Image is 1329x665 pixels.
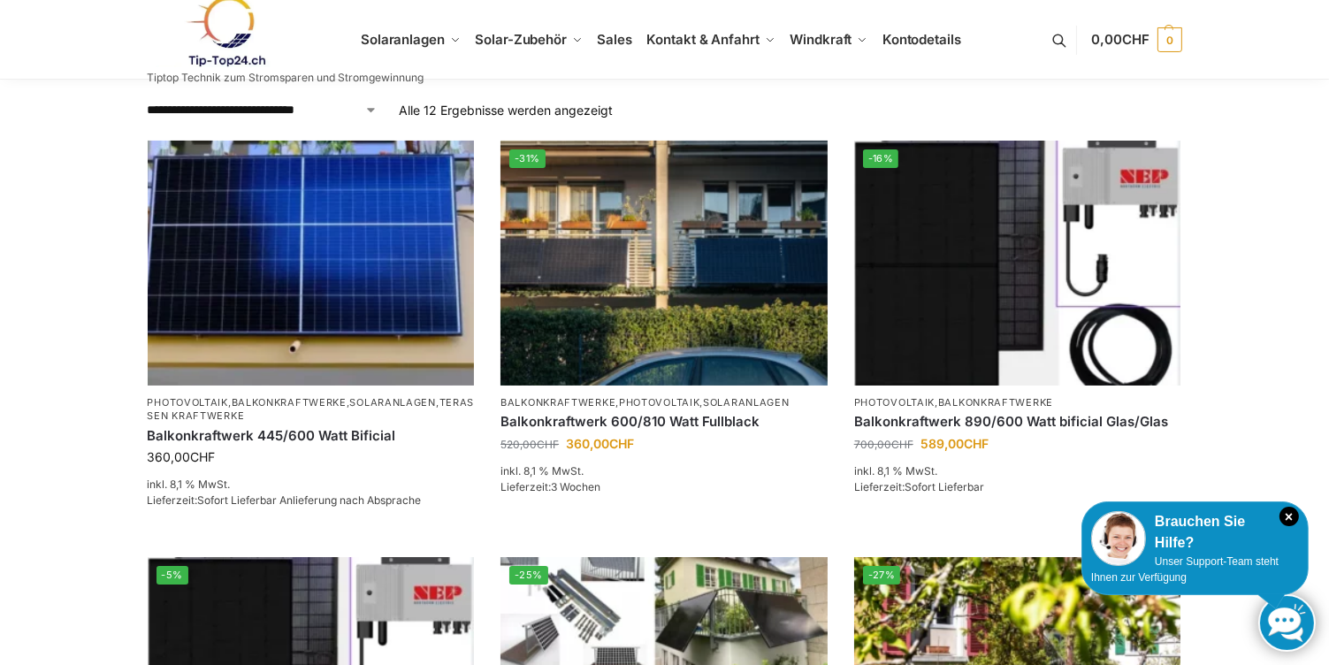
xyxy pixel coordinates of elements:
[350,396,436,409] a: Solaranlagen
[790,31,852,48] span: Windkraft
[148,73,424,83] p: Tiptop Technik zum Stromsparen und Stromgewinnung
[905,480,984,493] span: Sofort Lieferbar
[854,396,1181,409] p: ,
[854,463,1181,479] p: inkl. 8,1 % MwSt.
[1091,13,1181,66] a: 0,00CHF 0
[148,396,475,424] p: , , ,
[399,101,613,119] p: Alle 12 Ergebnisse werden angezeigt
[232,396,347,409] a: Balkonkraftwerke
[566,436,634,451] bdi: 360,00
[500,463,828,479] p: inkl. 8,1 % MwSt.
[854,438,913,451] bdi: 700,00
[854,396,935,409] a: Photovoltaik
[854,480,984,493] span: Lieferzeit:
[854,141,1181,386] a: -16%Bificiales Hochleistungsmodul
[148,477,475,493] p: inkl. 8,1 % MwSt.
[854,413,1181,431] a: Balkonkraftwerk 890/600 Watt bificial Glas/Glas
[148,396,475,422] a: Terassen Kraftwerke
[500,141,828,386] img: 2 Balkonkraftwerke
[1279,507,1299,526] i: Schließen
[647,31,760,48] span: Kontakt & Anfahrt
[198,493,422,507] span: Sofort Lieferbar Anlieferung nach Absprache
[1091,31,1149,48] span: 0,00
[551,480,600,493] span: 3 Wochen
[361,31,445,48] span: Solaranlagen
[1157,27,1182,52] span: 0
[148,396,228,409] a: Photovoltaik
[920,436,989,451] bdi: 589,00
[854,141,1181,386] img: Bificiales Hochleistungsmodul
[191,449,216,464] span: CHF
[148,141,475,386] img: Solaranlage für den kleinen Balkon
[148,427,475,445] a: Balkonkraftwerk 445/600 Watt Bificial
[148,101,378,119] select: Shop-Reihenfolge
[938,396,1053,409] a: Balkonkraftwerke
[148,493,422,507] span: Lieferzeit:
[500,438,559,451] bdi: 520,00
[891,438,913,451] span: CHF
[500,413,828,431] a: Balkonkraftwerk 600/810 Watt Fullblack
[500,480,600,493] span: Lieferzeit:
[619,396,699,409] a: Photovoltaik
[148,449,216,464] bdi: 360,00
[964,436,989,451] span: CHF
[609,436,634,451] span: CHF
[1091,511,1299,554] div: Brauchen Sie Hilfe?
[882,31,961,48] span: Kontodetails
[1091,555,1279,584] span: Unser Support-Team steht Ihnen zur Verfügung
[500,141,828,386] a: -31%2 Balkonkraftwerke
[500,396,828,409] p: , ,
[537,438,559,451] span: CHF
[1122,31,1150,48] span: CHF
[500,396,615,409] a: Balkonkraftwerke
[1091,511,1146,566] img: Customer service
[475,31,567,48] span: Solar-Zubehör
[598,31,633,48] span: Sales
[703,396,789,409] a: Solaranlagen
